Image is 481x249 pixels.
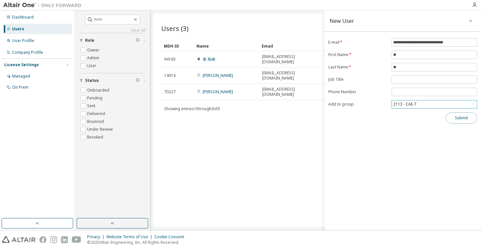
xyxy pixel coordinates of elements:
label: Owner [87,46,101,54]
span: [EMAIL_ADDRESS][DOMAIN_NAME] [262,87,321,97]
label: User [87,62,98,70]
div: 2113 - CAE-T [392,100,477,108]
div: Managed [12,74,30,79]
span: [EMAIL_ADDRESS][DOMAIN_NAME] [262,70,321,81]
a: 泰 島崎 [203,56,215,62]
label: Delivered [87,110,106,118]
span: Status [85,78,99,83]
label: E-mail [328,40,388,45]
span: Users (3) [161,24,189,33]
label: First Name [328,52,388,57]
button: Role [79,33,146,48]
span: 70227 [164,89,176,95]
label: Under Review [87,125,114,133]
span: Role [85,38,94,43]
div: On Prem [12,85,28,90]
label: Revoked [87,133,104,141]
span: Clear filter [136,38,140,43]
div: Privacy [87,234,106,240]
img: Altair One [3,2,85,8]
div: License Settings [4,62,39,67]
img: linkedin.svg [61,236,68,243]
span: 14014 [164,73,176,78]
div: Cookie Consent [154,234,188,240]
div: Name [196,41,256,51]
label: Last Name [328,65,388,70]
label: Onboarded [87,86,111,94]
p: © 2025 Altair Engineering, Inc. All Rights Reserved. [87,240,188,245]
div: New User [330,18,354,23]
span: 94163 [164,57,176,62]
span: Clear filter [136,78,140,83]
a: [PERSON_NAME] [203,73,233,78]
div: Users [12,26,24,32]
a: [PERSON_NAME] [203,89,233,95]
label: Bounced [87,118,105,125]
div: Email [262,41,322,51]
button: Status [79,73,146,88]
div: User Profile [12,38,34,43]
label: Sent [87,102,97,110]
div: Company Profile [12,50,43,55]
div: Dashboard [12,15,34,20]
div: MDH ID [164,41,191,51]
label: Add to group [328,102,388,107]
div: Website Terms of Use [106,234,154,240]
label: Phone Number [328,89,388,95]
img: youtube.svg [72,236,81,243]
button: Submit [446,112,477,124]
div: 2113 - CAE-T [392,101,418,108]
span: Showing entries 1 through 3 of 3 [164,106,220,111]
a: Clear all [79,28,146,33]
label: Admin [87,54,101,62]
span: [EMAIL_ADDRESS][DOMAIN_NAME] [262,54,321,65]
img: facebook.svg [39,236,46,243]
label: Pending [87,94,104,102]
img: altair_logo.svg [2,236,36,243]
img: instagram.svg [50,236,57,243]
label: Job Title [328,77,388,82]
